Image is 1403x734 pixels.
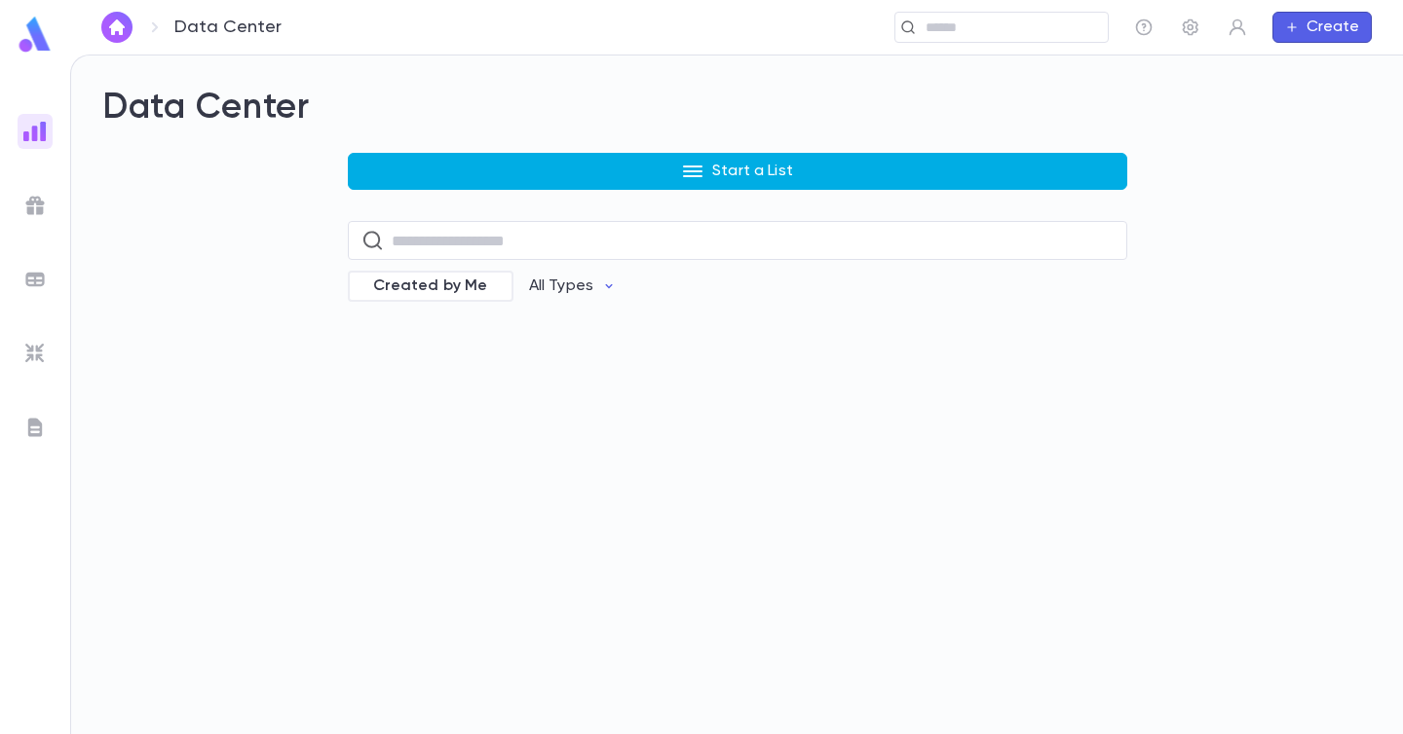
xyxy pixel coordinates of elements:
button: Start a List [348,153,1127,190]
button: Create [1272,12,1372,43]
img: logo [16,16,55,54]
p: Start a List [712,162,793,181]
img: reports_gradient.dbe2566a39951672bc459a78b45e2f92.svg [23,120,47,143]
img: letters_grey.7941b92b52307dd3b8a917253454ce1c.svg [23,416,47,439]
p: All Types [529,276,593,296]
img: home_white.a664292cf8c1dea59945f0da9f25487c.svg [105,19,129,35]
button: All Types [513,268,632,305]
p: Data Center [174,17,282,38]
h2: Data Center [102,87,1372,129]
span: Created by Me [361,276,500,296]
img: batches_grey.339ca447c9d9533ef1741baa751efc33.svg [23,268,47,291]
img: campaigns_grey.99e729a5f7ee94e3726e6486bddda8f1.svg [23,194,47,217]
div: Created by Me [348,271,513,302]
img: imports_grey.530a8a0e642e233f2baf0ef88e8c9fcb.svg [23,342,47,365]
